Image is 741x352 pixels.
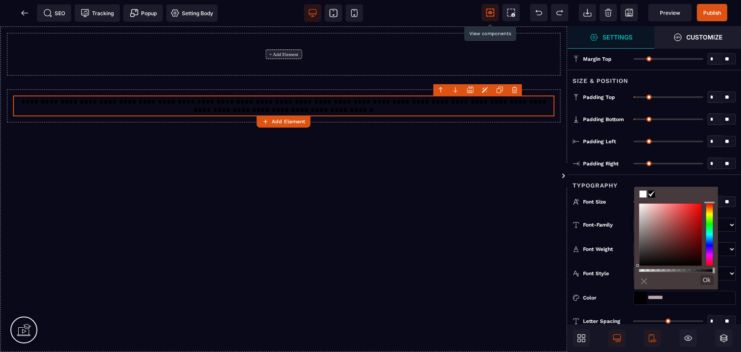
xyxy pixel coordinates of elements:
span: Preview [648,4,692,21]
span: Is Show Desktop [608,329,626,347]
div: Font Weight [583,245,629,253]
span: rgb(0, 0, 0) [648,190,655,198]
span: Open Sub Layers [715,329,732,347]
span: Screenshot [502,4,520,21]
span: Padding Top [583,94,615,101]
span: Is Show Mobile [644,329,661,347]
div: Font Style [583,269,629,278]
span: Save [620,4,638,21]
span: Undo [530,4,547,21]
span: Popup [130,9,157,17]
span: Open Style Manager [654,26,741,49]
span: Padding Bottom [583,116,624,123]
div: Font-Family [583,220,629,229]
span: View components [481,4,499,21]
span: Publish [703,10,721,16]
span: View tablet [325,4,342,22]
span: Seo meta data [37,4,71,22]
span: Padding Right [583,160,619,167]
span: Back [16,4,33,22]
span: Toggle Views [567,163,576,189]
a: ⨯ [639,274,649,288]
strong: Settings [603,34,632,40]
span: Tracking [81,9,114,17]
button: Ok [700,275,713,285]
div: Size & Position [567,70,741,86]
div: Color [583,293,629,302]
span: Clear [599,4,617,21]
span: Open Import Webpage [579,4,596,21]
span: Setting Body [171,9,213,17]
span: Letter Spacing [583,318,620,325]
span: Cmd Hidden Block [679,329,697,347]
span: SEO [43,9,65,17]
span: Padding Left [583,138,616,145]
span: Font Size [583,198,606,205]
span: Open Blocks [573,329,590,347]
strong: Customize [686,34,722,40]
span: rgb(255, 255, 255) [639,190,647,198]
span: Redo [551,4,568,21]
button: Add Element [257,115,310,128]
span: Save [697,4,727,21]
span: View mobile [346,4,363,22]
strong: Add Element [272,118,305,125]
span: Favicon [166,4,217,22]
span: Preview [660,10,680,16]
span: View desktop [304,4,321,22]
span: Create Alert Modal [123,4,163,22]
div: Typography [567,174,741,191]
span: Open Style Manager [567,26,654,49]
span: Tracking code [75,4,120,22]
span: Margin Top [583,56,612,63]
